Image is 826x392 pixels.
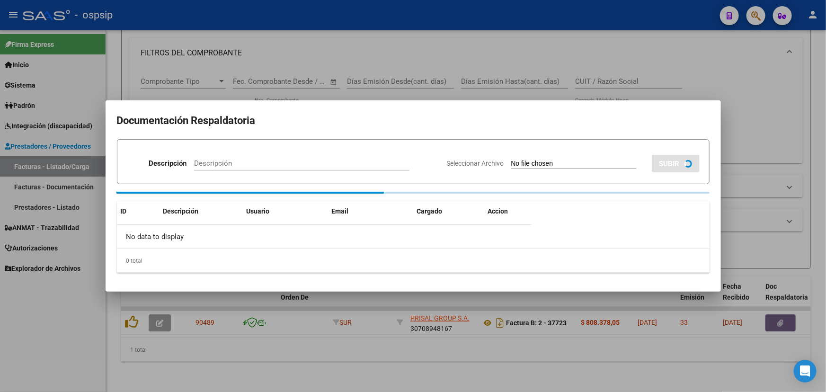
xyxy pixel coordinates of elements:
[243,201,328,222] datatable-header-cell: Usuario
[117,249,710,273] div: 0 total
[659,160,680,168] span: SUBIR
[413,201,484,222] datatable-header-cell: Cargado
[160,201,243,222] datatable-header-cell: Descripción
[484,201,532,222] datatable-header-cell: Accion
[652,155,700,172] button: SUBIR
[117,225,532,249] div: No data to display
[247,207,270,215] span: Usuario
[149,158,187,169] p: Descripción
[332,207,349,215] span: Email
[117,201,160,222] datatable-header-cell: ID
[163,207,199,215] span: Descripción
[117,112,710,130] h2: Documentación Respaldatoria
[794,360,817,383] div: Open Intercom Messenger
[121,207,127,215] span: ID
[447,160,504,167] span: Seleccionar Archivo
[417,207,443,215] span: Cargado
[328,201,413,222] datatable-header-cell: Email
[488,207,508,215] span: Accion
